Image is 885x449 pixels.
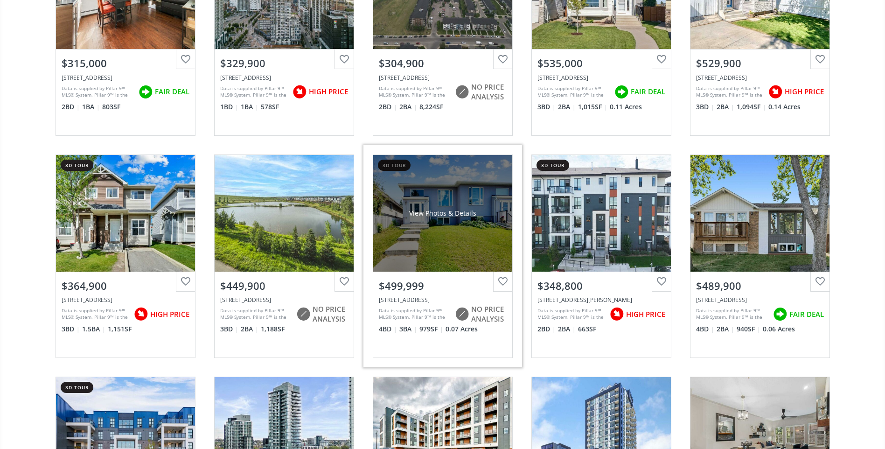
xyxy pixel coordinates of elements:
div: 2034 44 Street SE, Calgary, AB T2B1J1 [379,296,507,304]
span: NO PRICE ANALYSIS [471,304,507,324]
div: Data is supplied by Pillar 9™ MLS® System. Pillar 9™ is the owner of the copyright in its MLS® Sy... [696,307,768,321]
div: 111 Tarawood Lane NE #3505, Calgary, AB T3J 0G9 [62,296,189,304]
img: rating icon [294,305,313,323]
img: rating icon [612,83,631,101]
div: Data is supplied by Pillar 9™ MLS® System. Pillar 9™ is the owner of the copyright in its MLS® Sy... [379,85,450,99]
img: rating icon [453,305,471,323]
span: 1,151 SF [108,324,132,334]
span: 1.5 BA [82,324,105,334]
div: $489,900 [696,279,824,293]
span: 1,188 SF [261,324,285,334]
span: 0.14 Acres [768,102,801,112]
img: rating icon [290,83,309,101]
span: 2 BA [558,324,576,334]
span: 2 BA [717,324,734,334]
span: 0.07 Acres [446,324,478,334]
span: 1,094 SF [737,102,766,112]
span: 3 BA [399,324,417,334]
span: 3 BD [62,324,80,334]
div: $529,900 [696,56,824,70]
img: rating icon [453,83,471,101]
span: FAIR DEAL [155,87,189,97]
span: 663 SF [578,324,596,334]
div: Data is supplied by Pillar 9™ MLS® System. Pillar 9™ is the owner of the copyright in its MLS® Sy... [220,307,292,321]
div: Data is supplied by Pillar 9™ MLS® System. Pillar 9™ is the owner of the copyright in its MLS® Sy... [537,85,610,99]
span: 2 BD [537,324,556,334]
span: 1 BA [82,102,100,112]
span: 940 SF [737,324,760,334]
span: 2 BD [62,102,80,112]
a: 3d tour$348,800[STREET_ADDRESS][PERSON_NAME]Data is supplied by Pillar 9™ MLS® System. Pillar 9™ ... [522,145,681,367]
span: NO PRICE ANALYSIS [313,304,348,324]
span: 0.06 Acres [763,324,795,334]
span: 8,224 SF [419,102,443,112]
a: 3d tour$364,900[STREET_ADDRESS]Data is supplied by Pillar 9™ MLS® System. Pillar 9™ is the owner ... [46,145,205,367]
div: $535,000 [537,56,665,70]
span: 3 BD [696,102,714,112]
span: NO PRICE ANALYSIS [471,82,507,102]
a: $489,900[STREET_ADDRESS]Data is supplied by Pillar 9™ MLS® System. Pillar 9™ is the owner of the ... [681,145,839,367]
span: 4 BD [696,324,714,334]
div: $348,800 [537,279,665,293]
span: 4 BD [379,324,397,334]
div: $304,900 [379,56,507,70]
div: 1320 12 Avenue SW #105, Calgary, AB T2T 2C6 [62,74,189,82]
span: 2 BA [399,102,417,112]
div: 22 Harvest Rose Place NE, Calgary, AB T3K 4M6 [696,74,824,82]
img: rating icon [771,305,789,323]
div: Data is supplied by Pillar 9™ MLS® System. Pillar 9™ is the owner of the copyright in its MLS® Sy... [537,307,605,321]
div: Data is supplied by Pillar 9™ MLS® System. Pillar 9™ is the owner of the copyright in its MLS® Sy... [62,85,134,99]
div: 42 Cranbrook Gardens SE #1208, Calgary, AB T3M 3N9 [220,296,348,304]
div: $364,900 [62,279,189,293]
div: View Photos & Details [409,209,476,218]
div: Data is supplied by Pillar 9™ MLS® System. Pillar 9™ is the owner of the copyright in its MLS® Sy... [696,85,764,99]
span: 803 SF [102,102,120,112]
span: 3 BD [537,102,556,112]
img: rating icon [766,83,785,101]
div: $499,999 [379,279,507,293]
span: FAIR DEAL [631,87,665,97]
div: 355 Taralake Way NE #223, Calgary, AB T3J 0M1 [379,74,507,82]
a: $449,900[STREET_ADDRESS]Data is supplied by Pillar 9™ MLS® System. Pillar 9™ is the owner of the ... [205,145,363,367]
div: 15 Sage Meadows Landing NW #4307, Calgary, AB T3P 1E5 [537,296,665,304]
div: $329,900 [220,56,348,70]
div: 615 6 Avenue SE #320, Calgary, AB T2G 1S2 [220,74,348,82]
span: HIGH PRICE [309,87,348,97]
a: 3d tourView Photos & Details$499,999[STREET_ADDRESS]Data is supplied by Pillar 9™ MLS® System. Pi... [363,145,522,367]
div: Data is supplied by Pillar 9™ MLS® System. Pillar 9™ is the owner of the copyright in its MLS® Sy... [220,85,288,99]
span: HIGH PRICE [785,87,824,97]
span: 979 SF [419,324,443,334]
span: 1 BA [241,102,258,112]
img: rating icon [136,83,155,101]
div: 75 Covewood Park, Calgary, AB T3K 4T2 [537,74,665,82]
span: 0.11 Acres [610,102,642,112]
span: 2 BA [558,102,576,112]
div: $315,000 [62,56,189,70]
span: FAIR DEAL [789,309,824,319]
span: 2 BA [717,102,734,112]
img: rating icon [132,305,150,323]
span: 1,015 SF [578,102,607,112]
img: rating icon [607,305,626,323]
span: HIGH PRICE [626,309,665,319]
div: 152 Castlebrook Rise NE, Calgary, AB T3J 1P1 [696,296,824,304]
span: 578 SF [261,102,279,112]
div: $449,900 [220,279,348,293]
span: HIGH PRICE [150,309,189,319]
div: Data is supplied by Pillar 9™ MLS® System. Pillar 9™ is the owner of the copyright in its MLS® Sy... [62,307,129,321]
div: Data is supplied by Pillar 9™ MLS® System. Pillar 9™ is the owner of the copyright in its MLS® Sy... [379,307,450,321]
span: 1 BD [220,102,238,112]
span: 3 BD [220,324,238,334]
span: 2 BA [241,324,258,334]
span: 2 BD [379,102,397,112]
